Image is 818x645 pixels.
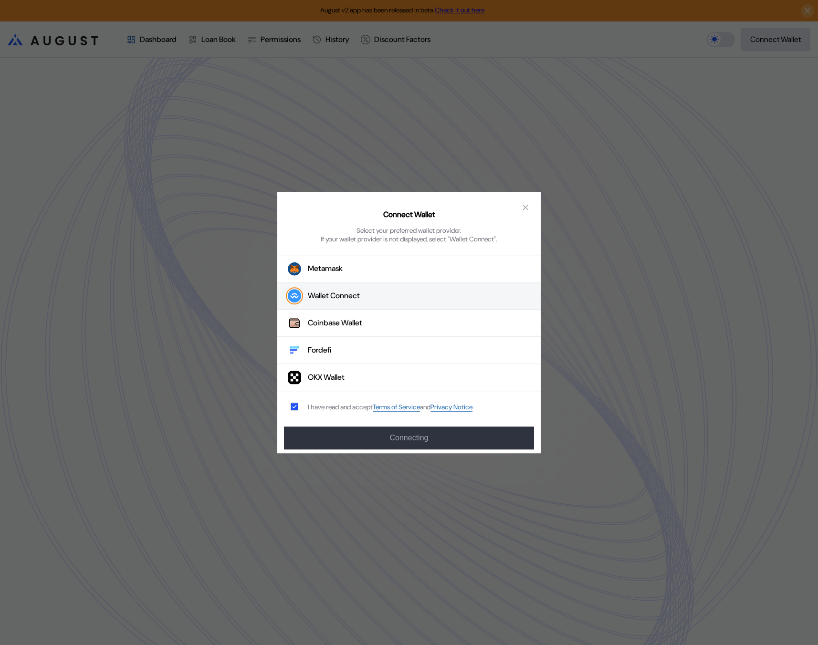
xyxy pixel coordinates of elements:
h2: Connect Wallet [383,210,435,220]
div: Select your preferred wallet provider. [357,226,461,235]
div: Fordefi [308,345,332,355]
button: close modal [518,199,533,215]
button: FordefiFordefi [277,337,541,364]
div: Wallet Connect [308,291,360,301]
div: Metamask [308,264,343,274]
button: Metamask [277,255,541,282]
a: Terms of Service [373,403,420,412]
button: Wallet Connect [277,282,541,310]
button: OKX WalletOKX Wallet [277,364,541,391]
a: Privacy Notice [430,403,472,412]
div: Coinbase Wallet [308,318,362,328]
div: If your wallet provider is not displayed, select "Wallet Connect". [321,235,497,243]
span: and [420,403,430,412]
img: Coinbase Wallet [288,316,301,330]
button: Coinbase WalletCoinbase Wallet [277,310,541,337]
div: I have read and accept . [308,403,474,412]
div: OKX Wallet [308,373,345,383]
img: Fordefi [288,343,301,357]
img: OKX Wallet [288,371,301,384]
button: Connecting [284,427,534,449]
